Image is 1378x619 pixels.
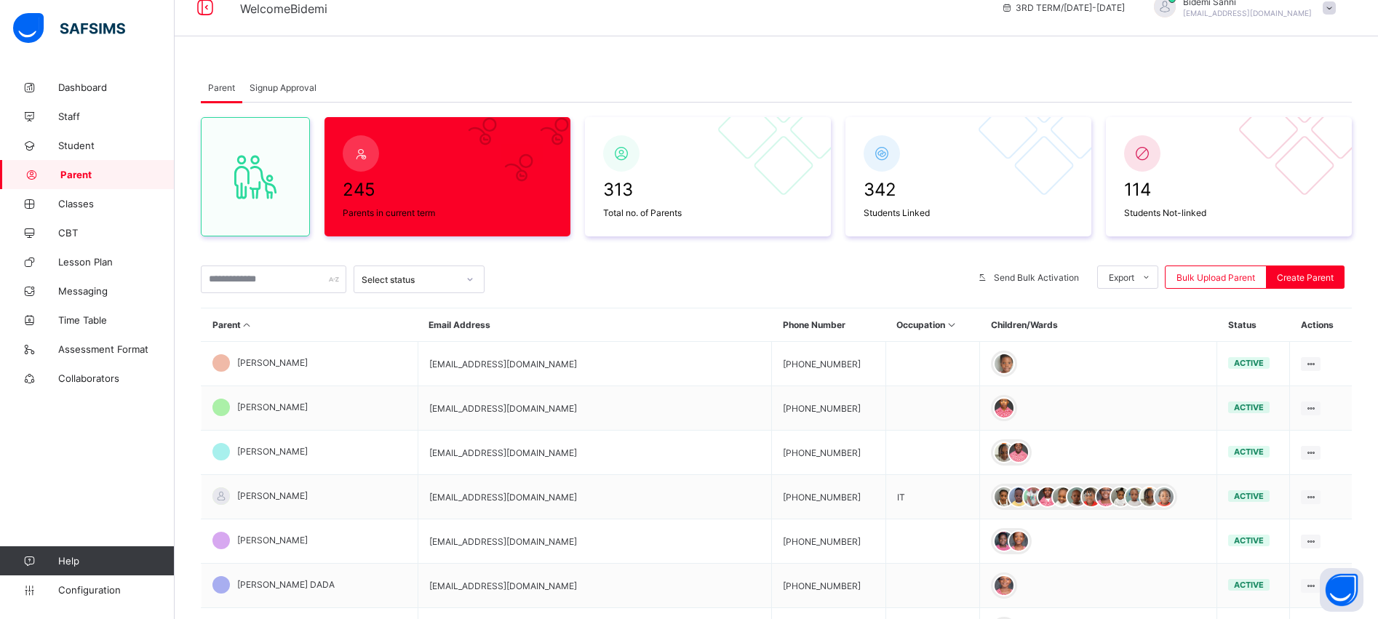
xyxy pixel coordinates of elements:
span: Student [58,140,175,151]
span: active [1234,580,1264,590]
i: Sort in Ascending Order [945,319,957,330]
span: 245 [343,179,552,200]
span: 114 [1124,179,1334,200]
span: Lesson Plan [58,256,175,268]
span: Parents in current term [343,207,552,218]
th: Children/Wards [980,308,1217,342]
td: [PHONE_NUMBER] [772,386,886,431]
span: Send Bulk Activation [994,272,1079,283]
span: Configuration [58,584,174,596]
span: Classes [58,198,175,209]
td: [EMAIL_ADDRESS][DOMAIN_NAME] [418,564,771,608]
span: Dashboard [58,81,175,93]
span: [PERSON_NAME] [237,402,308,412]
th: Parent [202,308,418,342]
td: [PHONE_NUMBER] [772,475,886,519]
i: Sort in Descending Order [241,319,253,330]
img: safsims [13,13,125,44]
span: Total no. of Parents [603,207,813,218]
span: Signup Approval [250,82,316,93]
div: Select status [362,274,458,285]
span: [PERSON_NAME] [237,357,308,368]
span: Bulk Upload Parent [1176,272,1255,283]
span: active [1234,491,1264,501]
span: 313 [603,179,813,200]
span: CBT [58,227,175,239]
span: active [1234,447,1264,457]
td: [PHONE_NUMBER] [772,431,886,475]
th: Email Address [418,308,771,342]
span: 342 [864,179,1073,200]
td: [PHONE_NUMBER] [772,564,886,608]
span: Parent [60,169,175,180]
th: Phone Number [772,308,886,342]
span: Collaborators [58,372,175,384]
td: [EMAIL_ADDRESS][DOMAIN_NAME] [418,431,771,475]
button: Open asap [1320,568,1363,612]
span: [PERSON_NAME] [237,535,308,546]
span: active [1234,358,1264,368]
span: Staff [58,111,175,122]
span: active [1234,402,1264,412]
span: Export [1109,272,1134,283]
span: session/term information [1001,2,1125,13]
span: [PERSON_NAME] DADA [237,579,335,590]
span: active [1234,535,1264,546]
span: Parent [208,82,235,93]
span: Welcome Bidemi [240,1,327,16]
span: [EMAIL_ADDRESS][DOMAIN_NAME] [1183,9,1312,17]
td: [EMAIL_ADDRESS][DOMAIN_NAME] [418,475,771,519]
span: Students Linked [864,207,1073,218]
span: Create Parent [1277,272,1334,283]
th: Status [1217,308,1290,342]
span: Messaging [58,285,175,297]
span: Time Table [58,314,175,326]
span: [PERSON_NAME] [237,446,308,457]
th: Occupation [885,308,979,342]
span: Help [58,555,174,567]
td: [PHONE_NUMBER] [772,519,886,564]
td: [PHONE_NUMBER] [772,342,886,386]
span: [PERSON_NAME] [237,490,308,501]
th: Actions [1290,308,1352,342]
td: [EMAIL_ADDRESS][DOMAIN_NAME] [418,519,771,564]
td: [EMAIL_ADDRESS][DOMAIN_NAME] [418,342,771,386]
td: [EMAIL_ADDRESS][DOMAIN_NAME] [418,386,771,431]
span: Students Not-linked [1124,207,1334,218]
span: Assessment Format [58,343,175,355]
td: IT [885,475,979,519]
